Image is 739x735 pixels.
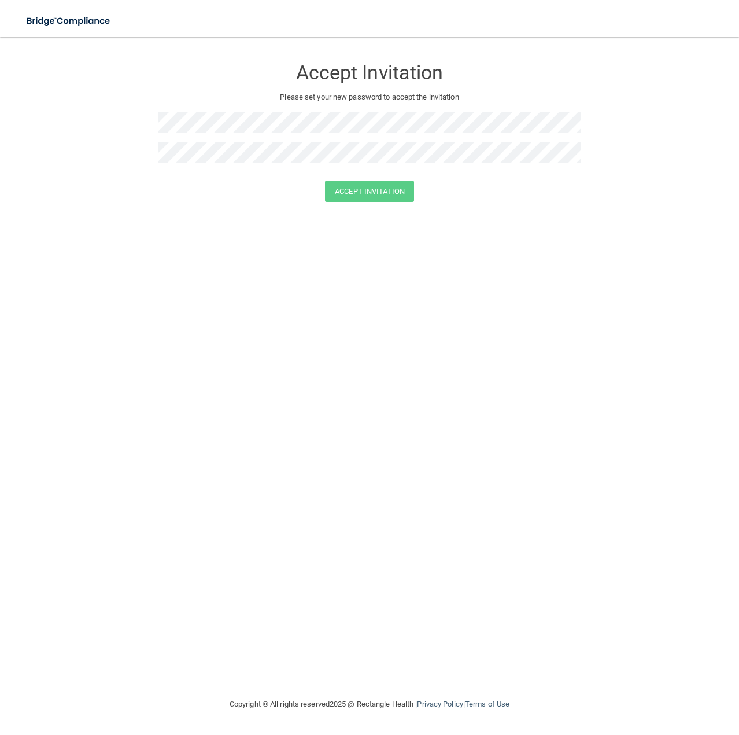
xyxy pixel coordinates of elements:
[17,9,121,33] img: bridge_compliance_login_screen.278c3ca4.svg
[417,700,463,708] a: Privacy Policy
[158,62,581,83] h3: Accept Invitation
[167,90,572,104] p: Please set your new password to accept the invitation
[325,181,414,202] button: Accept Invitation
[158,686,581,723] div: Copyright © All rights reserved 2025 @ Rectangle Health | |
[465,700,509,708] a: Terms of Use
